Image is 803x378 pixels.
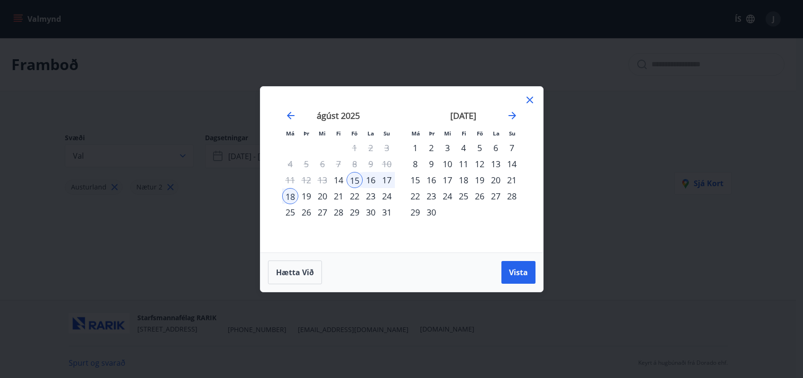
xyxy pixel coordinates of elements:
div: 28 [330,204,347,220]
td: Choose mánudagur, 29. september 2025 as your check-in date. It’s available. [407,204,423,220]
div: 27 [488,188,504,204]
td: Choose sunnudagur, 21. september 2025 as your check-in date. It’s available. [504,172,520,188]
td: Choose þriðjudagur, 30. september 2025 as your check-in date. It’s available. [423,204,439,220]
td: Choose þriðjudagur, 9. september 2025 as your check-in date. It’s available. [423,156,439,172]
div: 19 [298,188,314,204]
td: Selected. sunnudagur, 17. ágúst 2025 [379,172,395,188]
small: Má [286,130,294,137]
td: Choose miðvikudagur, 27. ágúst 2025 as your check-in date. It’s available. [314,204,330,220]
td: Selected as end date. mánudagur, 18. ágúst 2025 [282,188,298,204]
td: Choose fimmtudagur, 14. ágúst 2025 as your check-in date. It’s available. [330,172,347,188]
div: 14 [504,156,520,172]
div: 4 [455,140,472,156]
td: Not available. föstudagur, 1. ágúst 2025 [347,140,363,156]
td: Not available. þriðjudagur, 12. ágúst 2025 [298,172,314,188]
td: Choose laugardagur, 23. ágúst 2025 as your check-in date. It’s available. [363,188,379,204]
div: 20 [314,188,330,204]
small: Þr [303,130,309,137]
td: Choose fimmtudagur, 11. september 2025 as your check-in date. It’s available. [455,156,472,172]
td: Choose laugardagur, 20. september 2025 as your check-in date. It’s available. [488,172,504,188]
td: Choose þriðjudagur, 26. ágúst 2025 as your check-in date. It’s available. [298,204,314,220]
td: Selected. laugardagur, 16. ágúst 2025 [363,172,379,188]
div: 2 [423,140,439,156]
div: 29 [407,204,423,220]
td: Choose föstudagur, 12. september 2025 as your check-in date. It’s available. [472,156,488,172]
div: 15 [407,172,423,188]
td: Choose laugardagur, 6. september 2025 as your check-in date. It’s available. [488,140,504,156]
td: Choose laugardagur, 13. september 2025 as your check-in date. It’s available. [488,156,504,172]
td: Choose föstudagur, 29. ágúst 2025 as your check-in date. It’s available. [347,204,363,220]
div: 16 [423,172,439,188]
div: 8 [407,156,423,172]
small: Fi [336,130,341,137]
div: 3 [439,140,455,156]
td: Choose miðvikudagur, 17. september 2025 as your check-in date. It’s available. [439,172,455,188]
strong: ágúst 2025 [317,110,360,121]
div: 12 [472,156,488,172]
td: Choose föstudagur, 26. september 2025 as your check-in date. It’s available. [472,188,488,204]
div: 18 [455,172,472,188]
small: Fi [462,130,466,137]
div: 23 [363,188,379,204]
td: Not available. laugardagur, 9. ágúst 2025 [363,156,379,172]
div: 27 [314,204,330,220]
div: Calendar [272,98,532,241]
div: 26 [472,188,488,204]
div: 7 [504,140,520,156]
td: Choose föstudagur, 5. september 2025 as your check-in date. It’s available. [472,140,488,156]
small: Mi [444,130,451,137]
td: Choose sunnudagur, 14. september 2025 as your check-in date. It’s available. [504,156,520,172]
td: Choose miðvikudagur, 24. september 2025 as your check-in date. It’s available. [439,188,455,204]
div: 30 [363,204,379,220]
small: Fö [351,130,357,137]
div: 31 [379,204,395,220]
td: Not available. föstudagur, 8. ágúst 2025 [347,156,363,172]
small: Mi [319,130,326,137]
div: 22 [407,188,423,204]
div: 25 [455,188,472,204]
small: Þr [429,130,435,137]
td: Choose laugardagur, 30. ágúst 2025 as your check-in date. It’s available. [363,204,379,220]
div: 20 [488,172,504,188]
div: 19 [472,172,488,188]
td: Choose mánudagur, 25. ágúst 2025 as your check-in date. It’s available. [282,204,298,220]
td: Choose miðvikudagur, 20. ágúst 2025 as your check-in date. It’s available. [314,188,330,204]
small: Má [411,130,420,137]
div: 15 [347,172,363,188]
td: Choose sunnudagur, 31. ágúst 2025 as your check-in date. It’s available. [379,204,395,220]
div: 23 [423,188,439,204]
td: Not available. miðvikudagur, 13. ágúst 2025 [314,172,330,188]
div: 30 [423,204,439,220]
td: Not available. sunnudagur, 3. ágúst 2025 [379,140,395,156]
td: Choose þriðjudagur, 16. september 2025 as your check-in date. It’s available. [423,172,439,188]
span: Vista [509,267,528,278]
div: 17 [379,172,395,188]
td: Not available. sunnudagur, 10. ágúst 2025 [379,156,395,172]
div: 16 [363,172,379,188]
button: Hætta við [268,261,322,284]
div: 14 [330,172,347,188]
div: 25 [282,204,298,220]
td: Choose sunnudagur, 7. september 2025 as your check-in date. It’s available. [504,140,520,156]
div: 17 [439,172,455,188]
td: Choose föstudagur, 22. ágúst 2025 as your check-in date. It’s available. [347,188,363,204]
td: Choose föstudagur, 19. september 2025 as your check-in date. It’s available. [472,172,488,188]
div: 22 [347,188,363,204]
td: Choose fimmtudagur, 4. september 2025 as your check-in date. It’s available. [455,140,472,156]
div: 1 [407,140,423,156]
td: Selected as start date. föstudagur, 15. ágúst 2025 [347,172,363,188]
div: 21 [330,188,347,204]
div: 9 [423,156,439,172]
td: Choose mánudagur, 1. september 2025 as your check-in date. It’s available. [407,140,423,156]
td: Choose þriðjudagur, 2. september 2025 as your check-in date. It’s available. [423,140,439,156]
div: 28 [504,188,520,204]
div: 5 [472,140,488,156]
div: 13 [488,156,504,172]
div: 29 [347,204,363,220]
div: Move forward to switch to the next month. [507,110,518,121]
td: Not available. miðvikudagur, 6. ágúst 2025 [314,156,330,172]
td: Choose laugardagur, 27. september 2025 as your check-in date. It’s available. [488,188,504,204]
div: 24 [379,188,395,204]
div: 24 [439,188,455,204]
td: Choose miðvikudagur, 10. september 2025 as your check-in date. It’s available. [439,156,455,172]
